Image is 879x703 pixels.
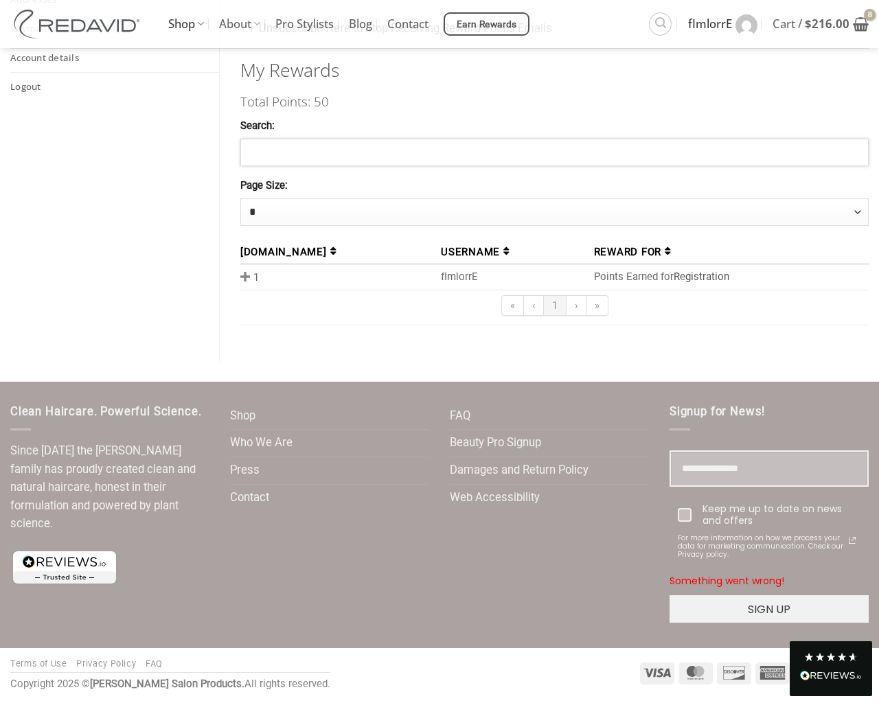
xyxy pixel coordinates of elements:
[450,403,470,430] a: FAQ
[674,270,729,283] a: Registration
[10,442,209,533] p: Since [DATE] the [PERSON_NAME] family has proudly created clean and natural haircare, honest in t...
[76,658,136,669] a: Privacy Policy
[773,7,849,41] span: Cart /
[230,430,293,457] a: Who We Are
[844,532,860,549] a: Read our Privacy Policy
[240,178,869,194] label: Page Size:
[670,595,869,623] button: SIGN UP
[10,405,201,418] span: Clean Haircare. Powerful Science.
[670,450,869,487] input: Email field
[544,295,567,316] a: 1
[800,668,862,686] div: Read All Reviews
[790,641,872,696] div: Read All Reviews
[90,678,244,690] strong: [PERSON_NAME] Salon Products.
[10,44,219,72] a: Account details
[805,16,849,32] bdi: 216.00
[146,658,163,669] a: FAQ
[450,485,540,511] a: Web Accessibility
[589,241,869,266] th: Reward for
[703,503,860,527] div: Keep me up to date on news and offers
[501,295,524,316] a: «
[444,12,529,36] a: Earn Rewards
[589,265,869,290] td: Points Earned for
[10,549,119,586] img: reviews-trust-logo-1.png
[567,295,586,316] a: ›
[230,457,260,484] a: Press
[10,676,330,693] div: Copyright 2025 © All rights reserved.
[524,295,544,316] a: ‹
[457,17,517,32] span: Earn Rewards
[800,671,862,680] img: REVIEWS.io
[436,265,589,290] td: fImlorrE
[10,10,148,38] img: REDAVID Salon Products | United States
[586,295,608,316] a: »
[240,265,436,290] td: 1
[670,567,869,595] div: Something went wrong!
[805,16,812,32] span: $
[10,658,67,669] a: Terms of Use
[240,241,436,266] th: [DOMAIN_NAME]
[844,532,860,549] svg: link icon
[230,485,269,511] a: Contact
[10,73,219,101] a: Logout
[240,91,869,112] h4: Total Points: 50
[688,7,732,41] span: fImlorrE
[240,118,869,135] label: Search:
[240,58,869,82] h2: My Rewards
[678,534,844,559] span: For more information on how we process your data for marketing communication. Check our Privacy p...
[638,660,869,684] div: Payment icons
[450,457,589,484] a: Damages and Return Policy
[803,652,858,662] div: 4.8 Stars
[230,403,255,430] a: Shop
[450,430,541,457] a: Beauty Pro Signup
[649,12,672,35] a: Search
[436,241,589,266] th: Username
[670,405,765,418] span: Signup for News!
